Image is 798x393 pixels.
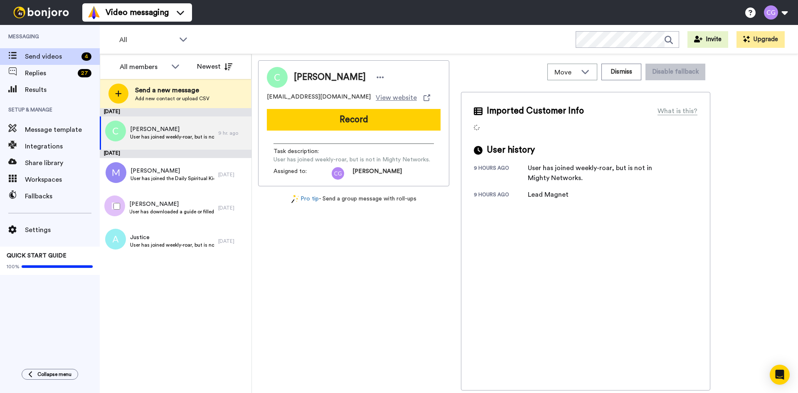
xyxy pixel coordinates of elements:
[106,7,169,18] span: Video messaging
[25,225,100,235] span: Settings
[528,190,569,200] div: Lead Magnet
[218,238,247,245] div: [DATE]
[658,106,697,116] div: What is this?
[267,93,371,103] span: [EMAIL_ADDRESS][DOMAIN_NAME]
[7,263,20,270] span: 100%
[37,371,71,378] span: Collapse menu
[131,167,214,175] span: [PERSON_NAME]
[267,109,441,131] button: Record
[130,133,214,140] span: User has joined weekly-roar, but is not in Mighty Networks.
[105,229,126,250] img: a.png
[130,125,214,133] span: [PERSON_NAME]
[25,141,100,151] span: Integrations
[129,200,214,208] span: [PERSON_NAME]
[487,144,535,156] span: User history
[135,95,209,102] span: Add new contact or upload CSV
[273,147,332,156] span: Task description :
[554,67,577,77] span: Move
[258,195,449,203] div: - Send a group message with roll-ups
[25,125,100,135] span: Message template
[267,67,288,88] img: Image of Corey
[770,365,790,385] div: Open Intercom Messenger
[25,68,74,78] span: Replies
[273,156,430,164] span: User has joined weekly-roar, but is not in Mighty Networks.
[528,163,661,183] div: User has joined weekly-roar, but is not in Mighty Networks.
[129,208,214,215] span: User has downloaded a guide or filled out a form that is not Weekly Roar, 30 Days or Assessment, ...
[332,167,344,180] img: cg.png
[736,31,785,48] button: Upgrade
[25,85,100,95] span: Results
[218,171,247,178] div: [DATE]
[25,52,78,62] span: Send videos
[474,165,528,183] div: 9 hours ago
[645,64,705,80] button: Disable fallback
[474,191,528,200] div: 9 hours ago
[119,35,175,45] span: All
[100,150,251,158] div: [DATE]
[687,31,728,48] button: Invite
[376,93,430,103] a: View website
[131,175,214,182] span: User has joined the Daily Spiritual Kick Off
[130,233,214,242] span: Justice
[100,108,251,116] div: [DATE]
[105,121,126,141] img: c.png
[7,253,66,259] span: QUICK START GUIDE
[352,167,402,180] span: [PERSON_NAME]
[106,162,126,183] img: m.png
[10,7,72,18] img: bj-logo-header-white.svg
[218,205,247,211] div: [DATE]
[273,167,332,180] span: Assigned to:
[25,158,100,168] span: Share library
[135,85,209,95] span: Send a new message
[218,130,247,136] div: 9 hr. ago
[22,369,78,380] button: Collapse menu
[191,58,239,75] button: Newest
[487,105,584,117] span: Imported Customer Info
[294,71,366,84] span: [PERSON_NAME]
[601,64,641,80] button: Dismiss
[376,93,417,103] span: View website
[291,195,299,203] img: magic-wand.svg
[291,195,319,203] a: Pro tip
[78,69,91,77] div: 27
[130,242,214,248] span: User has joined weekly-roar, but is not in Mighty Networks.
[81,52,91,61] div: 4
[25,191,100,201] span: Fallbacks
[25,175,100,185] span: Workspaces
[87,6,101,19] img: vm-color.svg
[120,62,167,72] div: All members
